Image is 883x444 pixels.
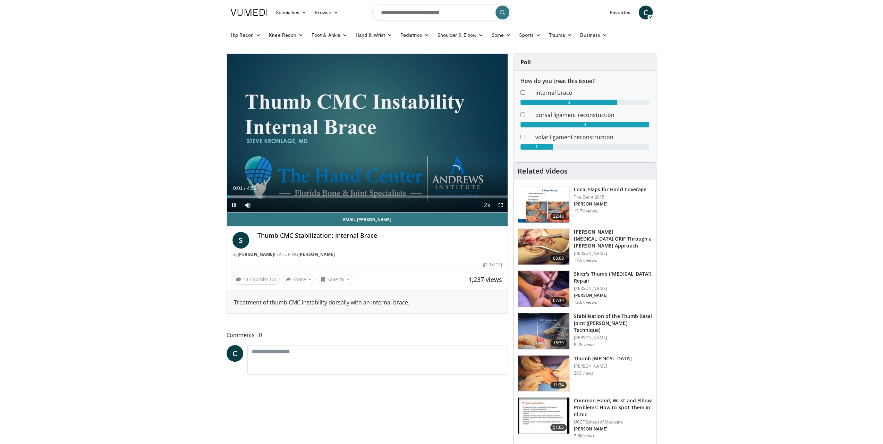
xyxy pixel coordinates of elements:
[574,300,597,305] p: 12.8K views
[227,330,508,340] span: Comments 0
[574,286,652,291] p: [PERSON_NAME]
[433,28,487,42] a: Shoulder & Elbow
[574,342,594,347] p: 8.7K views
[574,363,631,369] p: [PERSON_NAME]
[574,194,646,200] p: The Event 2015
[520,58,531,66] strong: Poll
[298,251,335,257] a: [PERSON_NAME]
[480,198,494,212] button: Playback Rate
[483,262,502,268] div: [DATE]
[232,232,249,249] a: S
[574,419,652,425] p: UCSF School of Medicine
[234,298,501,307] div: Treatment of thumb CMC instability dorsally with an internal brace.
[518,355,652,392] a: 11:34 Thumb [MEDICAL_DATA] [PERSON_NAME] 203 views
[550,297,567,304] span: 07:39
[574,186,646,193] h3: Local Flaps for Hand Coverage
[606,6,635,19] a: Favorites
[520,144,553,150] div: 1
[272,6,311,19] a: Specialties
[227,198,241,212] button: Pause
[494,198,508,212] button: Fullscreen
[530,89,654,97] dd: internal brace
[372,4,511,21] input: Search topics, interventions
[518,270,652,307] a: 07:39 Skier's Thumb ([MEDICAL_DATA]) Repair [PERSON_NAME] [PERSON_NAME] 12.8K views
[468,275,502,284] span: 1,237 views
[227,212,508,226] a: Email [PERSON_NAME]
[574,355,631,362] h3: Thumb [MEDICAL_DATA]
[227,345,243,362] a: C
[241,198,255,212] button: Mute
[550,424,567,431] span: 51:05
[317,274,353,285] button: Save to
[574,270,652,284] h3: Skier's Thumb ([MEDICAL_DATA]) Repair
[574,433,594,439] p: 7.6K views
[574,313,652,334] h3: Stabilisation of the Thumb Basal Joint ([PERSON_NAME] Technique)
[574,397,652,418] h3: Common Hand, Wrist and Elbow Problems: How to Spot Them in Clinic
[574,228,652,249] h3: [PERSON_NAME][MEDICAL_DATA] ORIF Through a [PERSON_NAME] Approach
[520,78,649,84] h6: How do you treat this issue?
[518,313,652,350] a: 15:39 Stabilisation of the Thumb Basal Joint ([PERSON_NAME] Technique) [PERSON_NAME] 8.7K views
[639,6,653,19] a: C
[351,28,396,42] a: Hand & Wrist
[574,258,597,263] p: 17.0K views
[518,167,568,175] h4: Related Videos
[550,382,567,388] span: 11:34
[231,9,268,16] img: VuMedi Logo
[518,186,652,223] a: 22:48 Local Flaps for Hand Coverage The Event 2015 [PERSON_NAME] 19.7K views
[518,229,569,265] img: af335e9d-3f89-4d46-97d1-d9f0cfa56dd9.150x105_q85_crop-smart_upscale.jpg
[518,397,569,434] img: 8a80b912-e7da-4adf-b05d-424f1ac09a1c.150x105_q85_crop-smart_upscale.jpg
[227,195,508,198] div: Progress Bar
[574,208,597,214] p: 19.7K views
[576,28,611,42] a: Business
[518,397,652,439] a: 51:05 Common Hand, Wrist and Elbow Problems: How to Spot Them in Clinic UCSF School of Medicine [...
[238,251,274,257] a: [PERSON_NAME]
[530,133,654,141] dd: volar ligament reconstruction
[518,271,569,307] img: cf79e27c-792e-4c6a-b4db-18d0e20cfc31.150x105_q85_crop-smart_upscale.jpg
[574,293,652,298] p: [PERSON_NAME]
[282,274,315,285] button: Share
[515,28,545,42] a: Sports
[574,201,646,207] p: [PERSON_NAME]
[227,54,508,212] video-js: Video Player
[518,186,569,223] img: b6f583b7-1888-44fa-9956-ce612c416478.150x105_q85_crop-smart_upscale.jpg
[227,28,265,42] a: Hip Recon
[232,274,280,285] a: 10 Thumbs Up
[574,370,593,376] p: 203 views
[545,28,576,42] a: Trauma
[520,122,649,127] div: 4
[520,100,617,105] div: 3
[487,28,515,42] a: Spine
[574,426,652,432] p: [PERSON_NAME]
[518,355,569,392] img: 86f7a411-b29c-4241-a97c-6b2d26060ca0.150x105_q85_crop-smart_upscale.jpg
[518,313,569,349] img: abbb8fbb-6d8f-4f51-8ac9-71c5f2cab4bf.150x105_q85_crop-smart_upscale.jpg
[574,335,652,341] p: [PERSON_NAME]
[518,228,652,265] a: 06:08 [PERSON_NAME][MEDICAL_DATA] ORIF Through a [PERSON_NAME] Approach [PERSON_NAME] 17.0K views
[574,251,652,256] p: [PERSON_NAME]
[243,276,248,283] span: 10
[232,251,502,258] div: By FEATURING
[244,185,246,191] span: /
[265,28,307,42] a: Knee Recon
[257,232,502,240] h4: Thumb CMC Stabilization: Internal Brace
[550,255,567,262] span: 06:08
[247,185,256,191] span: 4:52
[530,111,654,119] dd: dorsal ligament reconstuction
[550,340,567,346] span: 15:39
[233,185,243,191] span: 0:01
[550,213,567,220] span: 22:48
[307,28,351,42] a: Foot & Ankle
[311,6,342,19] a: Browse
[396,28,433,42] a: Pediatrics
